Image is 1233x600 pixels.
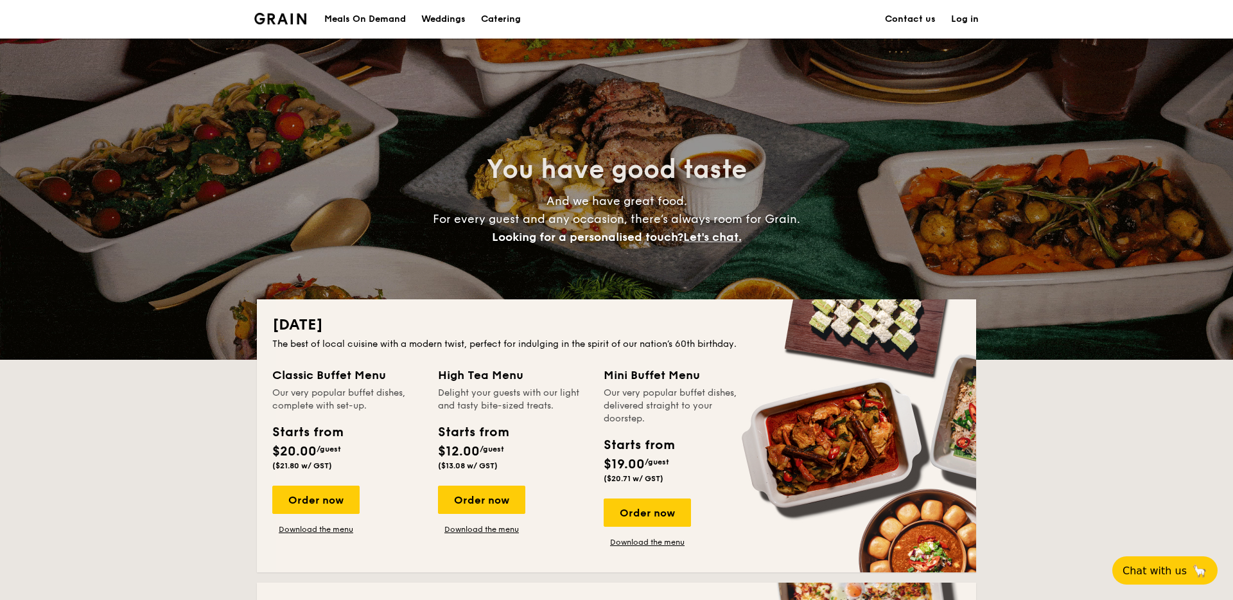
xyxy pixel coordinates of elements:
[604,537,691,547] a: Download the menu
[1192,563,1207,578] span: 🦙
[254,13,306,24] a: Logotype
[272,387,423,412] div: Our very popular buffet dishes, complete with set-up.
[604,499,691,527] div: Order now
[604,457,645,472] span: $19.00
[438,461,498,470] span: ($13.08 w/ GST)
[438,524,525,534] a: Download the menu
[272,486,360,514] div: Order now
[272,366,423,384] div: Classic Buffet Menu
[438,423,508,442] div: Starts from
[272,338,961,351] div: The best of local cuisine with a modern twist, perfect for indulging in the spirit of our nation’...
[683,230,742,244] span: Let's chat.
[438,486,525,514] div: Order now
[438,366,588,384] div: High Tea Menu
[604,387,754,425] div: Our very popular buffet dishes, delivered straight to your doorstep.
[254,13,306,24] img: Grain
[604,366,754,384] div: Mini Buffet Menu
[480,445,504,454] span: /guest
[1112,556,1218,585] button: Chat with us🦙
[1123,565,1187,577] span: Chat with us
[272,423,342,442] div: Starts from
[272,444,317,459] span: $20.00
[492,230,683,244] span: Looking for a personalised touch?
[317,445,341,454] span: /guest
[604,474,663,483] span: ($20.71 w/ GST)
[438,444,480,459] span: $12.00
[438,387,588,412] div: Delight your guests with our light and tasty bite-sized treats.
[433,194,800,244] span: And we have great food. For every guest and any occasion, there’s always room for Grain.
[487,154,747,185] span: You have good taste
[272,315,961,335] h2: [DATE]
[645,457,669,466] span: /guest
[272,524,360,534] a: Download the menu
[604,436,674,455] div: Starts from
[272,461,332,470] span: ($21.80 w/ GST)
